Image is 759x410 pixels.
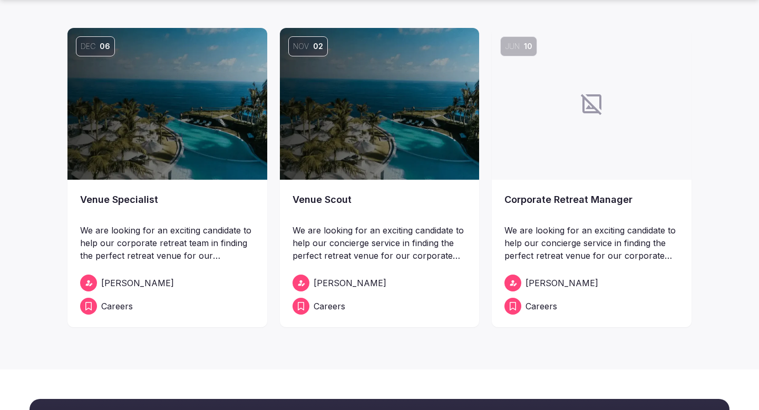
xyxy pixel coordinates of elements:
img: Venue Scout [280,28,480,180]
span: Nov [293,41,309,52]
a: [PERSON_NAME] [293,275,467,291]
a: [PERSON_NAME] [504,275,679,291]
span: [PERSON_NAME] [101,277,174,289]
span: Careers [314,300,345,313]
span: 02 [313,41,323,52]
a: Careers [293,298,467,315]
a: Jun10 [492,28,692,180]
span: Jun [505,41,520,52]
p: We are looking for an exciting candidate to help our concierge service in finding the perfect ret... [293,224,467,262]
a: Venue Specialist [80,192,255,222]
a: [PERSON_NAME] [80,275,255,291]
a: Corporate Retreat Manager [504,192,679,222]
span: [PERSON_NAME] [526,277,598,289]
span: Careers [101,300,133,313]
span: 10 [524,41,532,52]
span: Careers [526,300,557,313]
img: Venue Specialist [67,28,267,180]
span: Dec [81,41,95,52]
a: Venue Scout [293,192,467,222]
p: We are looking for an exciting candidate to help our corporate retreat team in finding the perfec... [80,224,255,262]
a: Dec06 [67,28,267,180]
a: Careers [504,298,679,315]
span: [PERSON_NAME] [314,277,386,289]
a: Nov02 [280,28,480,180]
span: 06 [100,41,110,52]
a: Careers [80,298,255,315]
p: We are looking for an exciting candidate to help our concierge service in finding the perfect ret... [504,224,679,262]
